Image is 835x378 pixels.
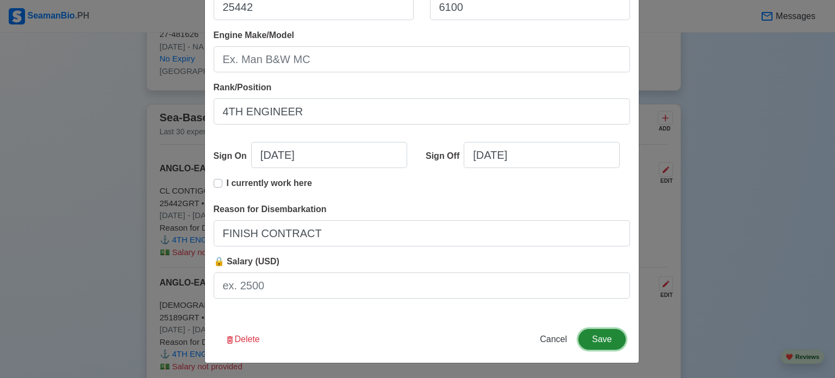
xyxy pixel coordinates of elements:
[214,83,272,92] span: Rank/Position
[214,272,630,299] input: ex. 2500
[214,205,327,214] span: Reason for Disembarkation
[227,177,312,190] p: I currently work here
[214,30,294,40] span: Engine Make/Model
[214,46,630,72] input: Ex. Man B&W MC
[214,98,630,125] input: Ex: Third Officer or 3/OFF
[533,329,574,350] button: Cancel
[426,150,464,163] div: Sign Off
[214,150,251,163] div: Sign On
[214,257,279,266] span: 🔒 Salary (USD)
[578,329,625,350] button: Save
[218,329,267,350] button: Delete
[540,334,567,344] span: Cancel
[214,220,630,246] input: Your reason for disembarkation...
